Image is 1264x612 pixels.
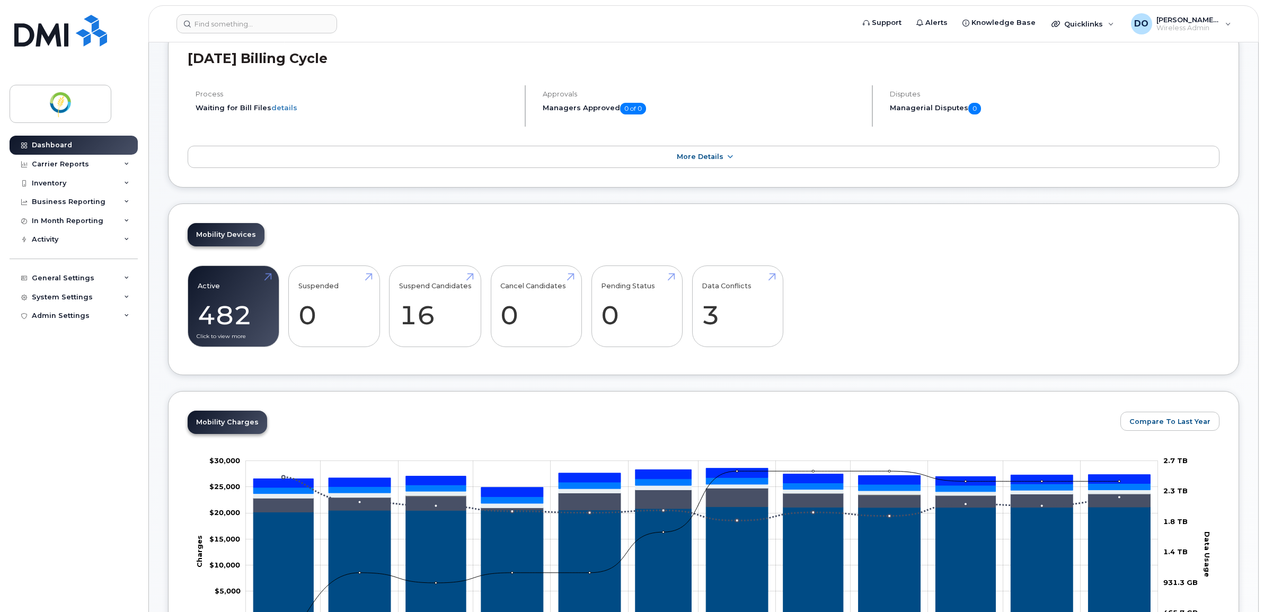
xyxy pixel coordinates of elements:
[1064,20,1103,28] span: Quicklinks
[601,271,673,341] a: Pending Status 0
[1163,486,1188,495] tspan: 2.3 TB
[500,271,572,341] a: Cancel Candidates 0
[196,90,516,98] h4: Process
[254,488,1151,512] g: Roaming
[188,411,267,434] a: Mobility Charges
[1124,13,1239,34] div: Dickson-Isu, Olugbenga
[209,508,240,517] g: $0
[209,482,240,491] tspan: $25,000
[890,103,1219,114] h5: Managerial Disputes
[176,14,337,33] input: Find something...
[955,12,1043,33] a: Knowledge Base
[209,482,240,491] g: $0
[188,50,1219,66] h2: [DATE] Billing Cycle
[543,103,863,114] h5: Managers Approved
[890,90,1219,98] h4: Disputes
[1156,15,1220,24] span: [PERSON_NAME], [PERSON_NAME]
[1163,456,1188,465] tspan: 2.7 TB
[215,587,241,595] tspan: $5,000
[909,12,955,33] a: Alerts
[196,103,516,113] li: Waiting for Bill Files
[188,223,264,246] a: Mobility Devices
[254,477,1151,503] g: GST
[543,90,863,98] h4: Approvals
[1163,578,1198,587] tspan: 931.3 GB
[215,587,241,595] g: $0
[702,271,773,341] a: Data Conflicts 3
[1134,17,1148,30] span: DO
[298,271,370,341] a: Suspended 0
[1163,517,1188,526] tspan: 1.8 TB
[399,271,472,341] a: Suspend Candidates 16
[872,17,901,28] span: Support
[209,456,240,465] g: $0
[271,103,297,112] a: details
[209,561,240,569] tspan: $10,000
[1120,412,1219,431] button: Compare To Last Year
[209,456,240,465] tspan: $30,000
[677,153,723,161] span: More Details
[971,17,1036,28] span: Knowledge Base
[1129,416,1210,427] span: Compare To Last Year
[925,17,948,28] span: Alerts
[968,103,981,114] span: 0
[620,103,646,114] span: 0 of 0
[1044,13,1121,34] div: Quicklinks
[254,484,1151,508] g: Features
[855,12,909,33] a: Support
[1204,531,1212,576] tspan: Data Usage
[198,271,269,341] a: Active 482
[1163,547,1188,556] tspan: 1.4 TB
[209,561,240,569] g: $0
[209,535,240,543] tspan: $15,000
[209,535,240,543] g: $0
[1156,24,1220,32] span: Wireless Admin
[209,508,240,517] tspan: $20,000
[195,535,204,567] tspan: Charges
[254,468,1151,497] g: PST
